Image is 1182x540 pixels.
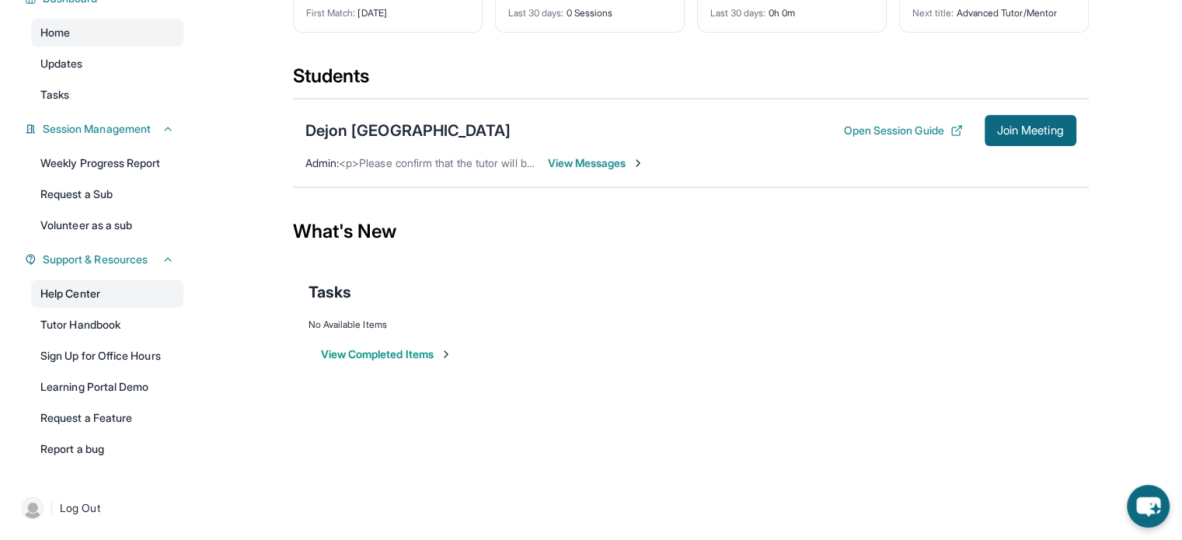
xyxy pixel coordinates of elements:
[31,435,183,463] a: Report a bug
[997,126,1064,135] span: Join Meeting
[306,7,356,19] span: First Match :
[40,56,83,71] span: Updates
[1127,485,1170,528] button: chat-button
[321,347,452,362] button: View Completed Items
[40,87,69,103] span: Tasks
[37,252,174,267] button: Support & Resources
[31,342,183,370] a: Sign Up for Office Hours
[60,500,100,516] span: Log Out
[31,404,183,432] a: Request a Feature
[31,81,183,109] a: Tasks
[43,252,148,267] span: Support & Resources
[16,491,183,525] a: |Log Out
[632,157,644,169] img: Chevron-Right
[912,7,954,19] span: Next title :
[31,211,183,239] a: Volunteer as a sub
[293,64,1089,98] div: Students
[548,155,645,171] span: View Messages
[31,19,183,47] a: Home
[309,319,1073,331] div: No Available Items
[31,180,183,208] a: Request a Sub
[31,50,183,78] a: Updates
[710,7,766,19] span: Last 30 days :
[31,311,183,339] a: Tutor Handbook
[31,149,183,177] a: Weekly Progress Report
[985,115,1076,146] button: Join Meeting
[309,281,351,303] span: Tasks
[843,123,962,138] button: Open Session Guide
[31,373,183,401] a: Learning Portal Demo
[50,499,54,517] span: |
[40,25,70,40] span: Home
[339,156,900,169] span: <p>Please confirm that the tutor will be able to attend your first assigned meeting time before j...
[22,497,44,519] img: user-img
[31,280,183,308] a: Help Center
[37,121,174,137] button: Session Management
[508,7,564,19] span: Last 30 days :
[43,121,151,137] span: Session Management
[305,120,511,141] div: Dejon [GEOGRAPHIC_DATA]
[305,156,339,169] span: Admin :
[293,197,1089,266] div: What's New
